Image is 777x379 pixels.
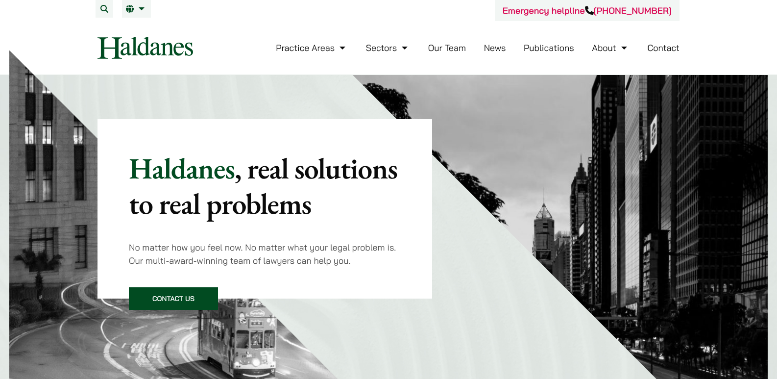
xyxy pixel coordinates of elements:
p: No matter how you feel now. No matter what your legal problem is. Our multi-award-winning team of... [129,241,401,267]
a: Publications [524,42,574,53]
img: Logo of Haldanes [97,37,193,59]
a: Contact [647,42,680,53]
a: About [592,42,629,53]
a: Emergency helpline[PHONE_NUMBER] [503,5,672,16]
a: Our Team [428,42,466,53]
p: Haldanes [129,151,401,221]
a: EN [126,5,147,13]
a: Practice Areas [276,42,348,53]
mark: , real solutions to real problems [129,149,397,223]
a: Contact Us [129,287,218,310]
a: Sectors [366,42,410,53]
a: News [484,42,506,53]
